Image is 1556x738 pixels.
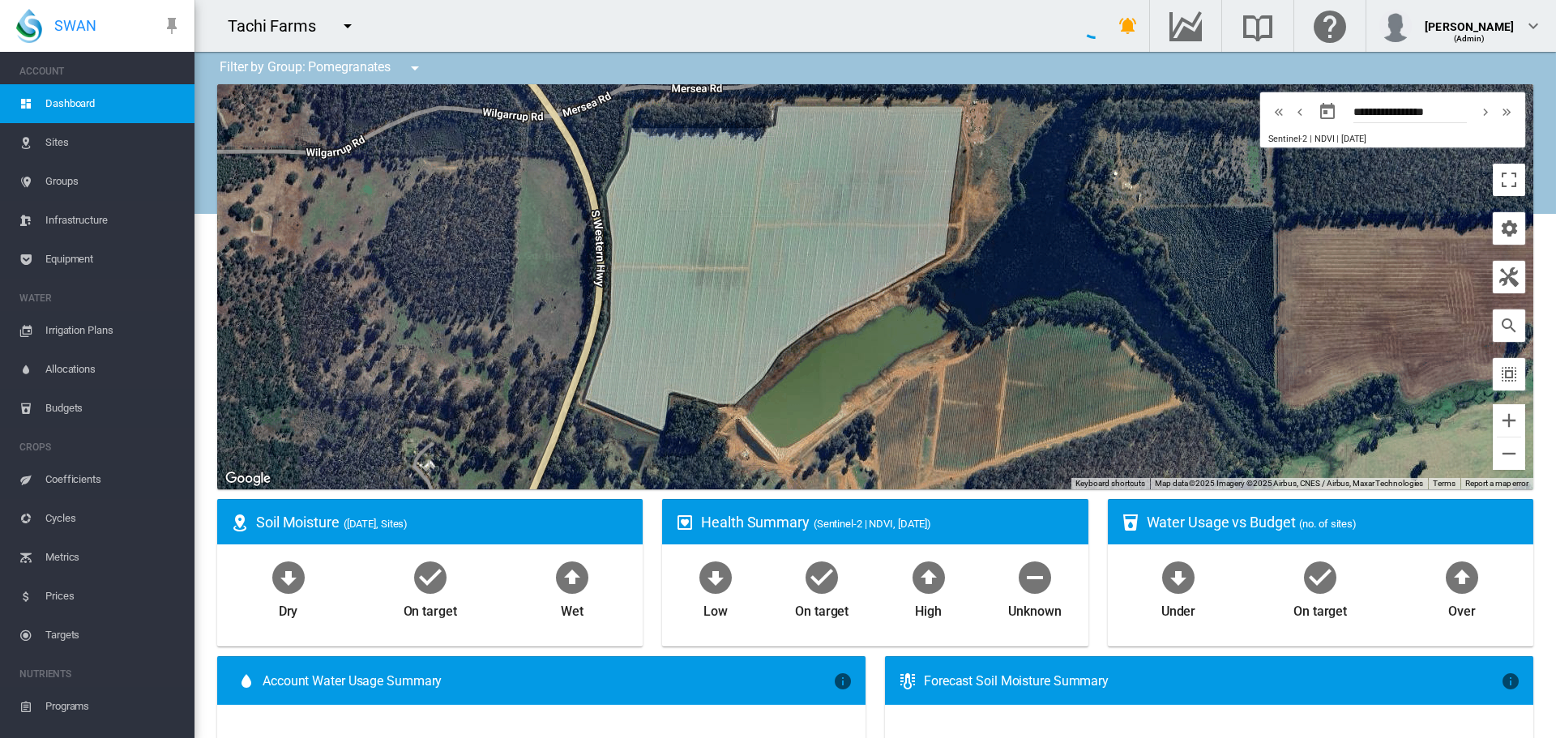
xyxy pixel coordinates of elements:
md-icon: icon-arrow-up-bold-circle [553,557,592,596]
div: Filter by Group: Pomegranates [207,52,436,84]
a: Terms [1433,479,1456,488]
img: SWAN-Landscape-Logo-Colour-drop.png [16,9,42,43]
button: icon-chevron-left [1289,102,1310,122]
span: Account Water Usage Summary [263,672,833,690]
img: profile.jpg [1379,10,1412,42]
a: Report a map error [1465,479,1528,488]
md-icon: icon-map-marker-radius [230,513,250,532]
div: On target [404,596,457,621]
span: (Admin) [1454,34,1485,43]
span: Metrics [45,538,182,577]
button: Keyboard shortcuts [1075,478,1145,489]
button: icon-cog [1493,212,1525,245]
button: icon-magnify [1493,309,1525,342]
span: (Sentinel-2 | NDVI, [DATE]) [814,518,931,530]
md-icon: icon-chevron-down [1524,16,1543,36]
span: SWAN [54,15,96,36]
span: Groups [45,162,182,201]
span: ACCOUNT [19,58,182,84]
span: Equipment [45,240,182,279]
span: Targets [45,616,182,655]
md-icon: icon-arrow-down-bold-circle [1159,557,1198,596]
span: ([DATE], Sites) [344,518,408,530]
button: icon-chevron-right [1475,102,1496,122]
md-icon: icon-checkbox-marked-circle [411,557,450,596]
div: [PERSON_NAME] [1425,12,1514,28]
md-icon: Search the knowledge base [1238,16,1277,36]
md-icon: icon-chevron-double-right [1498,102,1515,122]
div: Low [703,596,728,621]
div: Health Summary [701,512,1075,532]
md-icon: icon-arrow-down-bold-circle [269,557,308,596]
button: Toggle fullscreen view [1493,164,1525,196]
md-icon: Click here for help [1310,16,1349,36]
md-icon: icon-information [1501,672,1520,691]
button: icon-menu-down [399,52,431,84]
span: | [DATE] [1336,134,1366,144]
span: Cycles [45,499,182,538]
div: On target [1293,596,1347,621]
md-icon: icon-pin [162,16,182,36]
md-icon: icon-chevron-right [1477,102,1494,122]
md-icon: Go to the Data Hub [1166,16,1205,36]
div: Tachi Farms [228,15,331,37]
md-icon: icon-checkbox-marked-circle [802,557,841,596]
button: Zoom in [1493,404,1525,437]
button: icon-select-all [1493,358,1525,390]
button: md-calendar [1311,96,1344,128]
span: Prices [45,577,182,616]
div: Dry [279,596,298,621]
span: (no. of sites) [1299,518,1357,530]
md-icon: icon-chevron-left [1291,102,1309,122]
div: Unknown [1008,596,1061,621]
md-icon: icon-information [833,672,853,691]
md-icon: icon-menu-down [405,58,425,78]
md-icon: icon-select-all [1499,365,1519,384]
div: High [915,596,942,621]
md-icon: icon-arrow-up-bold-circle [1443,557,1481,596]
span: Map data ©2025 Imagery ©2025 Airbus, CNES / Airbus, Maxar Technologies [1155,479,1423,488]
span: Programs [45,687,182,726]
md-icon: icon-cup-water [1121,513,1140,532]
md-icon: icon-cog [1499,219,1519,238]
md-icon: icon-arrow-down-bold-circle [696,557,735,596]
md-icon: icon-thermometer-lines [898,672,917,691]
button: icon-bell-ring [1112,10,1144,42]
md-icon: icon-minus-circle [1015,557,1054,596]
span: WATER [19,285,182,311]
md-icon: icon-water [237,672,256,691]
span: Dashboard [45,84,182,123]
md-icon: icon-checkbox-marked-circle [1301,557,1340,596]
a: Open this area in Google Maps (opens a new window) [221,468,275,489]
span: Allocations [45,350,182,389]
div: Wet [561,596,583,621]
span: CROPS [19,434,182,460]
span: Irrigation Plans [45,311,182,350]
div: Water Usage vs Budget [1147,512,1520,532]
md-icon: icon-chevron-double-left [1270,102,1288,122]
span: Infrastructure [45,201,182,240]
button: Zoom out [1493,437,1525,470]
md-icon: icon-magnify [1499,316,1519,335]
div: Under [1161,596,1196,621]
button: icon-chevron-double-right [1496,102,1517,122]
span: Budgets [45,389,182,428]
span: Sentinel-2 | NDVI [1268,134,1334,144]
span: NUTRIENTS [19,661,182,687]
md-icon: icon-arrow-up-bold-circle [909,557,948,596]
div: Soil Moisture [256,512,630,532]
span: Coefficients [45,460,182,499]
img: Google [221,468,275,489]
div: Over [1448,596,1476,621]
button: icon-menu-down [331,10,364,42]
div: Forecast Soil Moisture Summary [924,672,1501,690]
span: Sites [45,123,182,162]
button: icon-chevron-double-left [1268,102,1289,122]
div: On target [795,596,849,621]
md-icon: icon-heart-box-outline [675,513,695,532]
md-icon: icon-bell-ring [1118,16,1138,36]
md-icon: icon-menu-down [338,16,357,36]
